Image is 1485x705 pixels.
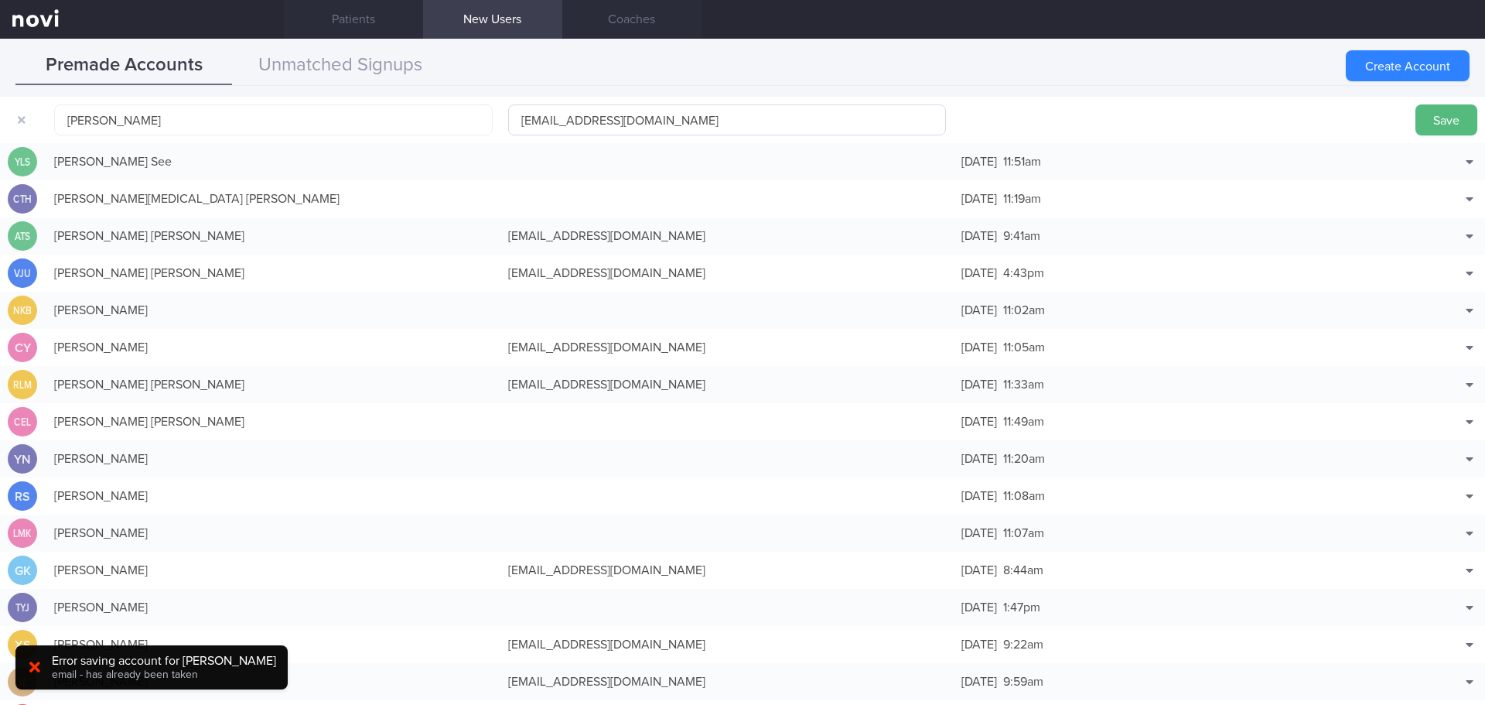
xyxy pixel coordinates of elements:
span: [DATE] [961,267,997,279]
div: ATS [10,221,35,252]
div: [EMAIL_ADDRESS][DOMAIN_NAME] [500,258,954,289]
span: 11:20am [1003,453,1045,465]
div: JL [8,667,37,697]
div: RS [8,481,37,512]
div: YN [8,444,37,474]
div: [EMAIL_ADDRESS][DOMAIN_NAME] [500,369,954,400]
div: [PERSON_NAME] [46,592,500,623]
span: [DATE] [961,416,997,428]
span: [DATE] [961,638,997,651]
span: 9:41am [1003,230,1040,242]
div: [EMAIL_ADDRESS][DOMAIN_NAME] [500,221,954,252]
span: [DATE] [961,527,997,539]
span: [DATE] [961,564,997,577]
span: 11:07am [1003,527,1044,539]
span: [DATE] [961,601,997,614]
input: email@novi-health.com [508,104,947,135]
span: 1:47pm [1003,601,1040,614]
span: 11:19am [1003,193,1041,205]
div: RLM [10,370,35,400]
div: [EMAIL_ADDRESS][DOMAIN_NAME] [500,666,954,697]
div: TYJ [10,593,35,623]
div: [EMAIL_ADDRESS][DOMAIN_NAME] [500,555,954,586]
span: [DATE] [961,304,997,317]
div: [PERSON_NAME] [46,555,500,586]
div: [PERSON_NAME] [PERSON_NAME] [46,369,500,400]
div: VJU [10,258,35,289]
span: email - has already been taken [52,669,198,680]
div: Error saving account for [PERSON_NAME] [52,653,276,669]
span: 11:08am [1003,490,1045,502]
button: Unmatched Signups [232,46,449,85]
div: CEL [10,407,35,437]
div: CY [8,333,37,363]
div: [PERSON_NAME] See [46,146,500,177]
span: [DATE] [961,193,997,205]
div: [PERSON_NAME] [PERSON_NAME] [46,258,500,289]
div: [EMAIL_ADDRESS][DOMAIN_NAME] [500,332,954,363]
button: Create Account [1346,50,1470,81]
input: John Doe [54,104,493,135]
span: [DATE] [961,490,997,502]
div: [PERSON_NAME] [46,518,500,549]
div: [PERSON_NAME] [46,332,500,363]
div: [PERSON_NAME] [46,295,500,326]
span: 11:02am [1003,304,1045,317]
button: Save [1415,104,1477,135]
span: 9:59am [1003,676,1043,688]
div: GK [8,556,37,586]
div: NKB [10,296,35,326]
span: 4:43pm [1003,267,1044,279]
div: CTH [10,184,35,214]
div: [PERSON_NAME] [46,629,500,660]
span: [DATE] [961,378,997,391]
span: 11:05am [1003,341,1045,354]
span: [DATE] [961,156,997,168]
div: XS [8,630,37,660]
div: [PERSON_NAME] [PERSON_NAME] [46,221,500,252]
span: 11:49am [1003,416,1044,428]
span: 8:44am [1003,564,1043,577]
div: [PERSON_NAME][MEDICAL_DATA] [PERSON_NAME] [46,183,500,214]
span: [DATE] [961,676,997,688]
button: Premade Accounts [15,46,232,85]
span: 9:22am [1003,638,1043,651]
span: 11:51am [1003,156,1041,168]
span: [DATE] [961,453,997,465]
div: [PERSON_NAME] [46,481,500,512]
span: [DATE] [961,341,997,354]
span: [DATE] [961,230,997,242]
span: 11:33am [1003,378,1044,391]
div: [PERSON_NAME] [46,443,500,474]
div: YLS [10,147,35,177]
div: [EMAIL_ADDRESS][DOMAIN_NAME] [500,629,954,660]
div: [PERSON_NAME] [PERSON_NAME] [46,406,500,437]
div: LMK [10,518,35,549]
